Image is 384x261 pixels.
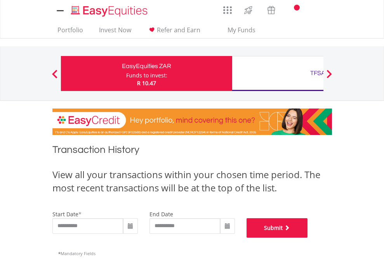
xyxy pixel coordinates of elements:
[302,2,322,18] a: FAQ's and Support
[223,6,232,14] img: grid-menu-icon.svg
[66,61,228,72] div: EasyEquities ZAR
[52,109,332,135] img: EasyCredit Promotion Banner
[126,72,167,79] div: Funds to invest:
[216,25,267,35] span: My Funds
[260,2,283,16] a: Vouchers
[68,2,151,18] a: Home page
[52,210,78,218] label: start date
[70,5,151,18] img: EasyEquities_Logo.png
[96,26,134,38] a: Invest Now
[52,168,332,195] div: View all your transactions within your chosen time period. The most recent transactions will be a...
[58,250,96,256] span: Mandatory Fields
[52,143,332,160] h1: Transaction History
[265,4,278,16] img: vouchers-v2.svg
[322,2,342,19] a: My Profile
[137,79,156,87] span: R 10.47
[247,218,308,238] button: Submit
[144,26,203,38] a: Refer and Earn
[47,74,63,81] button: Previous
[54,26,86,38] a: Portfolio
[242,4,255,16] img: thrive-v2.svg
[218,2,237,14] a: AppsGrid
[157,26,200,34] span: Refer and Earn
[321,74,337,81] button: Next
[149,210,173,218] label: end date
[283,2,302,18] a: Notifications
